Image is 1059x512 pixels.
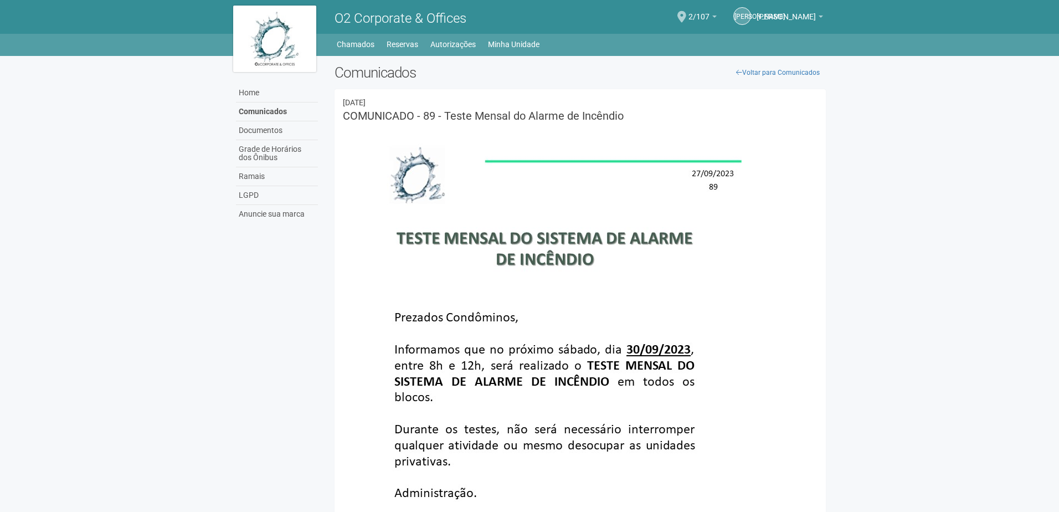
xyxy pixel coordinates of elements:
[236,186,318,205] a: LGPD
[757,14,823,23] a: [PERSON_NAME]
[335,64,826,81] h2: Comunicados
[387,37,418,52] a: Reservas
[337,37,374,52] a: Chamados
[343,98,818,107] div: 27/09/2023 19:17
[688,14,717,23] a: 2/107
[236,167,318,186] a: Ramais
[233,6,316,72] img: logo.jpg
[733,7,751,25] a: [PERSON_NAME]
[757,2,816,21] span: Juliana Oliveira
[488,37,539,52] a: Minha Unidade
[236,205,318,223] a: Anuncie sua marca
[343,110,818,121] h3: COMUNICADO - 89 - Teste Mensal do Alarme de Incêndio
[236,140,318,167] a: Grade de Horários dos Ônibus
[730,64,826,81] a: Voltar para Comunicados
[430,37,476,52] a: Autorizações
[335,11,466,26] span: O2 Corporate & Offices
[236,84,318,103] a: Home
[236,103,318,121] a: Comunicados
[236,121,318,140] a: Documentos
[688,2,710,21] span: 2/107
